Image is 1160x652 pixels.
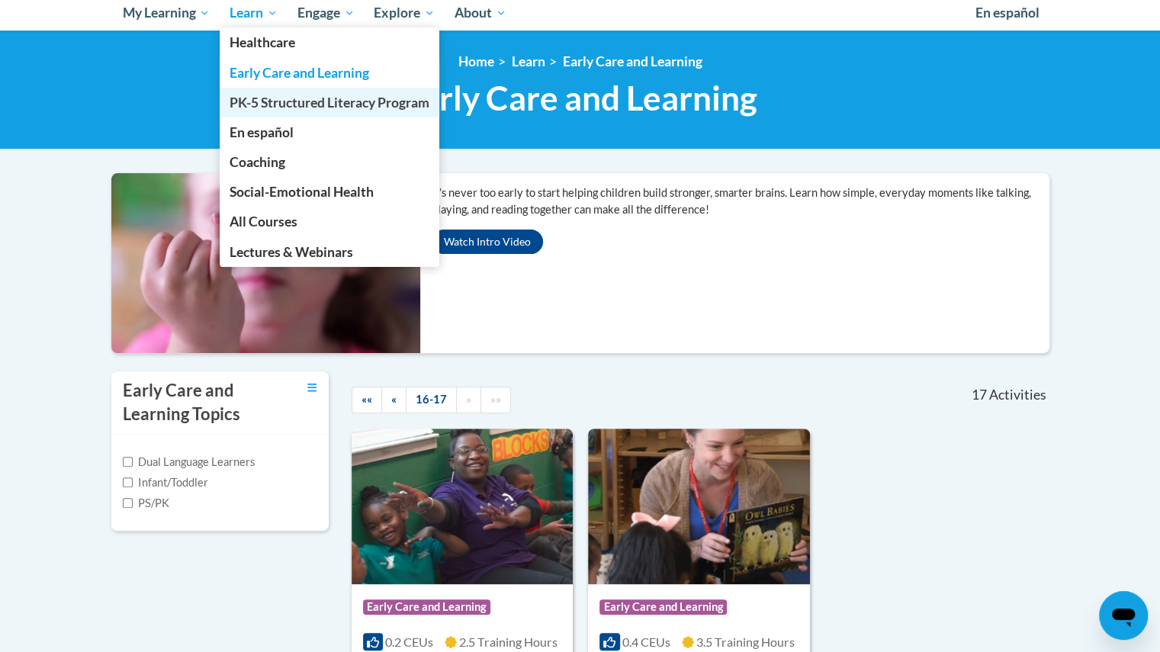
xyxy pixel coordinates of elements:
a: Learn [512,53,545,69]
span: My Learning [122,4,210,22]
span: Engage [297,4,355,22]
img: Course Logo [352,429,574,584]
span: »» [490,393,501,406]
a: Lectures & Webinars [220,237,439,267]
a: Next [456,387,481,413]
span: All Courses [230,214,297,230]
span: En español [975,5,1040,21]
span: Lectures & Webinars [230,244,353,260]
a: End [480,387,511,413]
a: En español [220,117,439,147]
label: Dual Language Learners [123,454,255,471]
span: Early Care and Learning [230,65,369,81]
span: PK-5 Structured Literacy Program [230,95,429,111]
img: Course Logo [588,429,810,584]
span: «« [361,393,372,406]
a: Early Care and Learning [220,58,439,88]
span: Learn [230,4,278,22]
span: About [455,4,506,22]
span: « [391,393,397,406]
span: » [466,393,471,406]
label: PS/PK [123,495,169,512]
span: 0.2 CEUs [385,634,433,649]
a: Toggle collapse [307,379,317,396]
span: 3.5 Training Hours [696,634,795,649]
input: Checkbox for Options [123,498,133,508]
span: En español [230,124,294,140]
a: Early Care and Learning [563,53,702,69]
span: Activities [989,387,1046,403]
a: 16-17 [406,387,457,413]
span: Early Care and Learning [403,78,757,118]
span: Social-Emotional Health [230,184,374,200]
span: Healthcare [230,34,295,50]
input: Checkbox for Options [123,477,133,487]
span: Explore [374,4,435,22]
label: Infant/Toddler [123,474,208,491]
button: Watch Intro Video [432,230,543,254]
span: Coaching [230,154,285,170]
a: Home [458,53,494,69]
a: Coaching [220,147,439,177]
iframe: Button to launch messaging window [1099,591,1148,640]
a: Healthcare [220,27,439,57]
span: Early Care and Learning [599,599,727,615]
span: 0.4 CEUs [622,634,670,649]
span: Early Care and Learning [363,599,490,615]
a: Social-Emotional Health [220,177,439,207]
h3: Early Care and Learning Topics [123,379,268,426]
a: All Courses [220,207,439,236]
input: Checkbox for Options [123,457,133,467]
p: It’s never too early to start helping children build stronger, smarter brains. Learn how simple, ... [432,185,1049,218]
span: 17 [971,387,986,403]
span: 2.5 Training Hours [459,634,558,649]
a: Begining [352,387,382,413]
a: Previous [381,387,406,413]
a: PK-5 Structured Literacy Program [220,88,439,117]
